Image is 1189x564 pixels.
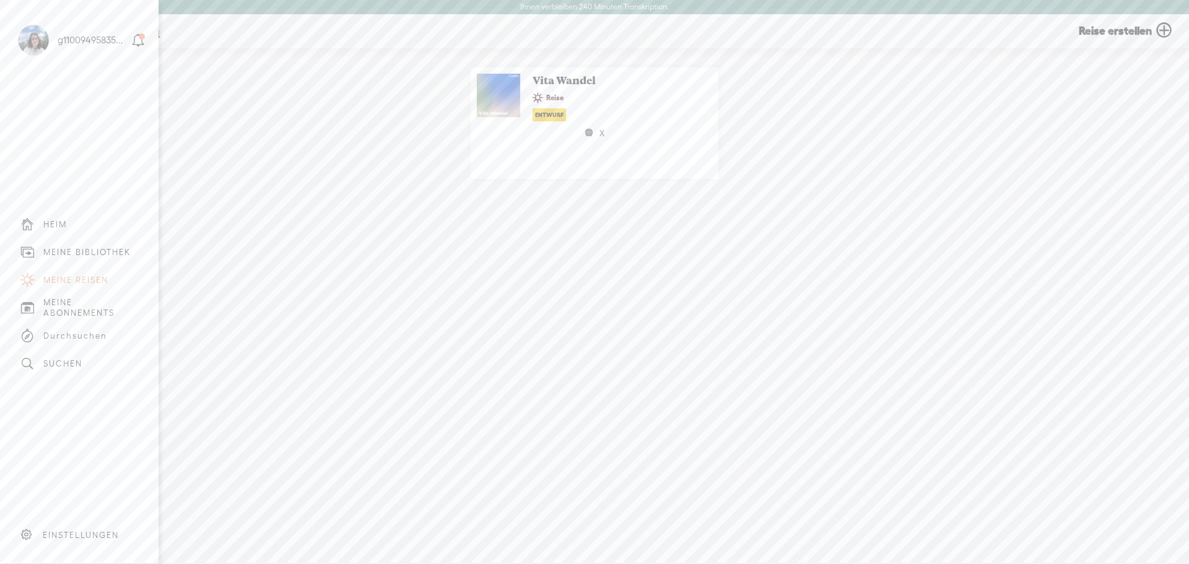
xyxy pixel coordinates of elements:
[43,248,131,257] font: MEINE BIBLIOTHEK
[43,359,82,368] font: SUCHEN
[58,35,167,45] font: g110094958350064654897
[43,298,115,318] font: MEINE ABONNEMENTS
[43,275,108,285] font: MEINE REISEN
[43,531,119,540] font: EINSTELLUNGEN
[43,331,107,341] font: Durchsuchen
[43,220,67,229] font: HEIM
